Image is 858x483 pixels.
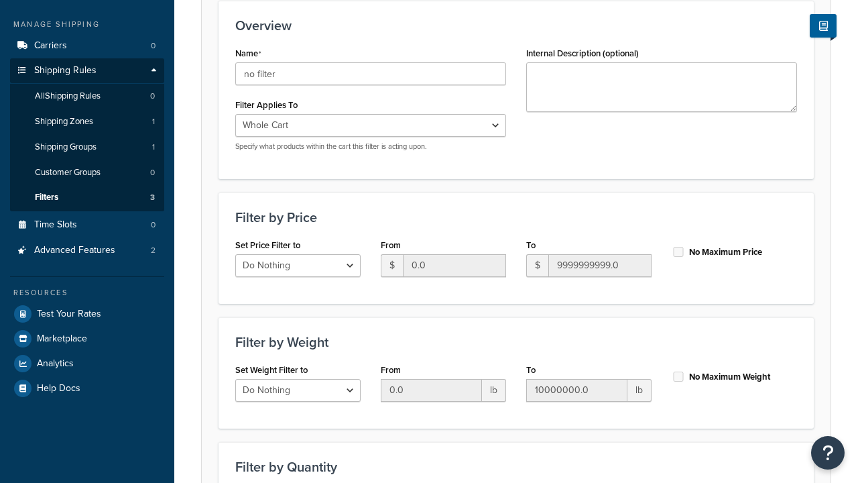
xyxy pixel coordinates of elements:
span: lb [482,379,506,402]
label: To [526,240,536,250]
button: Show Help Docs [810,14,837,38]
h3: Filter by Price [235,210,797,225]
li: Shipping Rules [10,58,164,211]
span: Shipping Groups [35,142,97,153]
span: 1 [152,142,155,153]
li: Advanced Features [10,238,164,263]
span: All Shipping Rules [35,91,101,102]
span: Shipping Rules [34,65,97,76]
label: Set Weight Filter to [235,365,308,375]
a: Shipping Groups1 [10,135,164,160]
span: Shipping Zones [35,116,93,127]
span: 0 [150,91,155,102]
li: Shipping Groups [10,135,164,160]
span: $ [526,254,548,277]
a: Test Your Rates [10,302,164,326]
a: AllShipping Rules0 [10,84,164,109]
div: Manage Shipping [10,19,164,30]
span: 0 [151,40,156,52]
span: Test Your Rates [37,309,101,320]
label: To [526,365,536,375]
label: No Maximum Weight [689,371,770,383]
span: Analytics [37,358,74,370]
span: Carriers [34,40,67,52]
span: Customer Groups [35,167,101,178]
li: Filters [10,185,164,210]
a: Help Docs [10,376,164,400]
span: 0 [151,219,156,231]
label: From [381,365,401,375]
h3: Filter by Weight [235,335,797,350]
a: Shipping Rules [10,58,164,83]
span: $ [381,254,403,277]
p: Specify what products within the cart this filter is acting upon. [235,142,506,152]
span: Advanced Features [34,245,115,256]
span: Time Slots [34,219,77,231]
a: Marketplace [10,327,164,351]
span: 1 [152,116,155,127]
a: Shipping Zones1 [10,109,164,134]
span: 2 [151,245,156,256]
span: Marketplace [37,333,87,345]
li: Customer Groups [10,160,164,185]
li: Carriers [10,34,164,58]
a: Advanced Features2 [10,238,164,263]
span: 0 [150,167,155,178]
li: Shipping Zones [10,109,164,134]
a: Filters3 [10,185,164,210]
label: No Maximum Price [689,246,762,258]
h3: Overview [235,18,797,33]
span: Help Docs [37,383,80,394]
h3: Filter by Quantity [235,460,797,474]
div: Resources [10,287,164,299]
label: Set Price Filter to [235,240,300,250]
label: Internal Description (optional) [526,48,639,58]
a: Analytics [10,352,164,376]
span: Filters [35,192,58,203]
button: Open Resource Center [811,436,845,470]
span: lb [627,379,652,402]
a: Time Slots0 [10,213,164,237]
span: 3 [150,192,155,203]
label: From [381,240,401,250]
li: Time Slots [10,213,164,237]
a: Carriers0 [10,34,164,58]
label: Filter Applies To [235,100,298,110]
label: Name [235,48,261,59]
a: Customer Groups0 [10,160,164,185]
